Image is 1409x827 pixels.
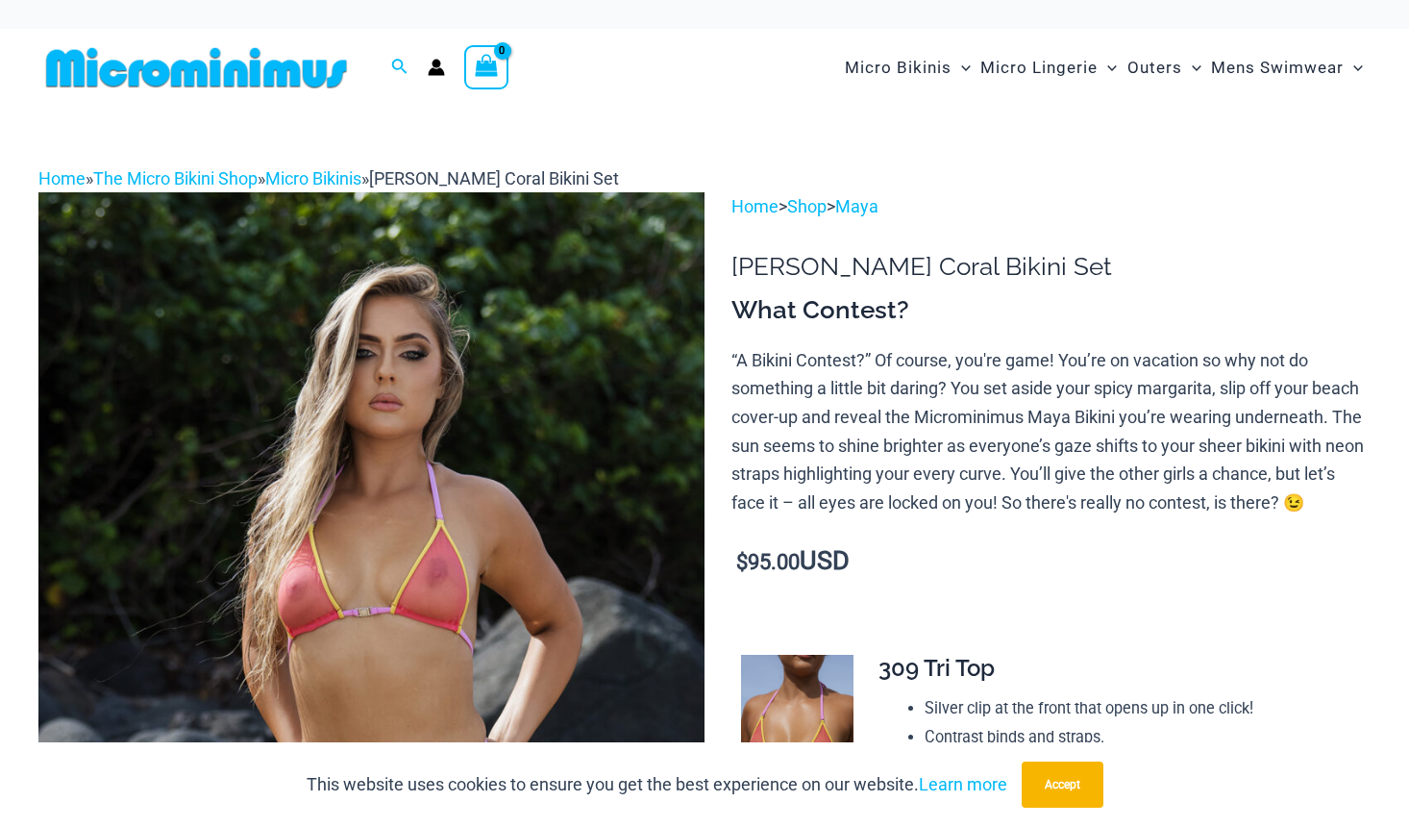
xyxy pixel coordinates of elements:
[1344,43,1363,92] span: Menu Toggle
[38,168,619,188] span: » » »
[38,46,355,89] img: MM SHOP LOGO FLAT
[1123,38,1206,97] a: OutersMenu ToggleMenu Toggle
[38,168,86,188] a: Home
[840,38,976,97] a: Micro BikinisMenu ToggleMenu Toggle
[878,654,995,682] span: 309 Tri Top
[980,43,1098,92] span: Micro Lingerie
[919,774,1007,794] a: Learn more
[731,192,1371,221] p: > >
[93,168,258,188] a: The Micro Bikini Shop
[1127,43,1182,92] span: Outers
[787,196,827,216] a: Shop
[736,550,748,574] span: $
[1098,43,1117,92] span: Menu Toggle
[731,294,1371,327] h3: What Contest?
[741,655,853,823] img: Maya Sunkist Coral 309 Top
[1022,762,1103,808] button: Accept
[391,56,408,80] a: Search icon link
[428,59,445,76] a: Account icon link
[307,770,1007,799] p: This website uses cookies to ensure you get the best experience on our website.
[1211,43,1344,92] span: Mens Swimwear
[837,36,1371,100] nav: Site Navigation
[731,196,779,216] a: Home
[731,547,1371,577] p: USD
[835,196,878,216] a: Maya
[369,168,619,188] span: [PERSON_NAME] Coral Bikini Set
[845,43,952,92] span: Micro Bikinis
[1206,38,1368,97] a: Mens SwimwearMenu ToggleMenu Toggle
[736,550,800,574] bdi: 95.00
[925,694,1354,723] li: Silver clip at the front that opens up in one click!
[731,252,1371,282] h1: [PERSON_NAME] Coral Bikini Set
[464,45,508,89] a: View Shopping Cart, empty
[265,168,361,188] a: Micro Bikinis
[952,43,971,92] span: Menu Toggle
[925,723,1354,752] li: Contrast binds and straps.
[976,38,1122,97] a: Micro LingerieMenu ToggleMenu Toggle
[731,346,1371,517] p: “A Bikini Contest?” Of course, you're game! You’re on vacation so why not do something a little b...
[1182,43,1201,92] span: Menu Toggle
